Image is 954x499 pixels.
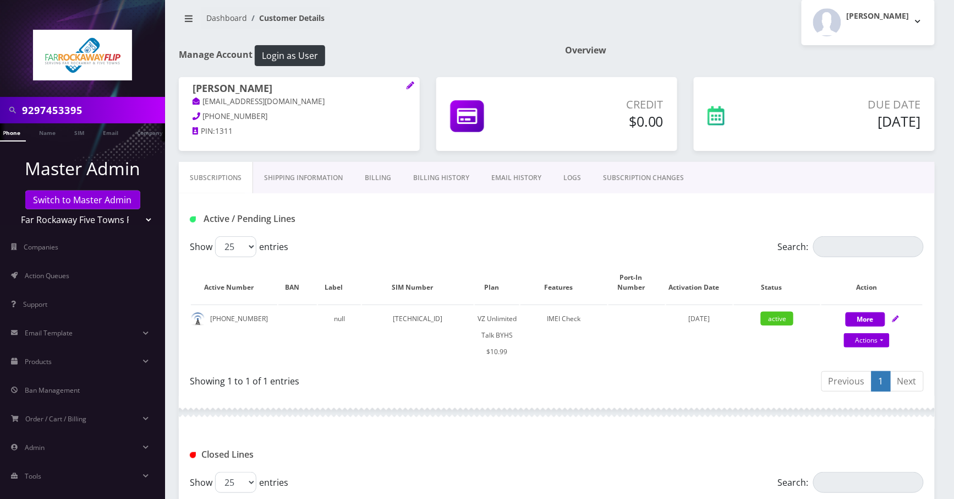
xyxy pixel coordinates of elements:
span: Products [25,357,52,366]
a: Subscriptions [179,162,253,194]
td: VZ Unlimited Talk BYHS $10.99 [475,305,519,366]
h1: Overview [565,45,935,56]
th: Label: activate to sort column ascending [318,262,361,303]
td: [PHONE_NUMBER] [191,305,277,366]
a: Shipping Information [253,162,354,194]
h2: [PERSON_NAME] [847,12,909,21]
label: Search: [778,472,924,493]
a: Actions [844,333,890,348]
span: Order / Cart / Billing [26,414,87,424]
th: Status: activate to sort column ascending [734,262,820,303]
a: LOGS [552,162,592,194]
span: Ban Management [25,386,80,395]
div: Showing 1 to 1 of 1 entries [190,370,549,388]
h1: Active / Pending Lines [190,214,424,224]
input: Search: [813,472,924,493]
th: Plan: activate to sort column ascending [475,262,519,303]
span: Support [23,300,47,309]
p: Credit [546,96,664,113]
p: Due Date [784,96,921,113]
span: Companies [24,242,59,252]
a: Switch to Master Admin [25,191,140,209]
a: Email [97,123,124,140]
span: active [761,312,793,326]
a: [EMAIL_ADDRESS][DOMAIN_NAME] [193,96,325,107]
div: IMEI Check [520,311,607,327]
h5: $0.00 [546,113,664,129]
h1: [PERSON_NAME] [193,83,406,96]
td: null [318,305,361,366]
a: Dashboard [206,13,247,23]
a: Next [890,371,924,392]
a: Previous [821,371,872,392]
span: [DATE] [689,314,710,323]
th: BAN: activate to sort column ascending [278,262,316,303]
button: More [846,312,885,327]
li: Customer Details [247,12,325,24]
a: EMAIL HISTORY [480,162,552,194]
nav: breadcrumb [179,7,549,38]
label: Search: [778,236,924,257]
a: Billing History [402,162,480,194]
span: Email Template [25,328,73,338]
th: Features: activate to sort column ascending [520,262,607,303]
span: 1311 [215,126,233,136]
span: Tools [25,471,41,481]
a: Billing [354,162,402,194]
input: Search in Company [22,100,162,121]
th: Active Number: activate to sort column ascending [191,262,277,303]
a: 1 [871,371,891,392]
th: Action: activate to sort column ascending [821,262,923,303]
img: Closed Lines [190,452,196,458]
select: Showentries [215,472,256,493]
a: Login as User [253,48,325,61]
a: Name [34,123,61,140]
span: Action Queues [25,271,69,280]
img: Active / Pending Lines [190,216,196,223]
h1: Manage Account [179,45,549,66]
span: [PHONE_NUMBER] [203,111,268,121]
a: SUBSCRIPTION CHANGES [592,162,695,194]
h1: Closed Lines [190,449,424,460]
label: Show entries [190,236,288,257]
td: [TECHNICAL_ID] [362,305,474,366]
span: Admin [25,443,45,452]
a: Company [131,123,168,140]
th: Port-In Number: activate to sort column ascending [608,262,665,303]
th: SIM Number: activate to sort column ascending [362,262,474,303]
label: Show entries [190,472,288,493]
select: Showentries [215,236,256,257]
a: PIN: [193,126,215,137]
button: Login as User [255,45,325,66]
img: Far Rockaway Five Towns Flip [33,30,132,80]
input: Search: [813,236,924,257]
a: SIM [69,123,90,140]
h5: [DATE] [784,113,921,129]
img: default.png [191,312,205,326]
th: Activation Date: activate to sort column ascending [666,262,733,303]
